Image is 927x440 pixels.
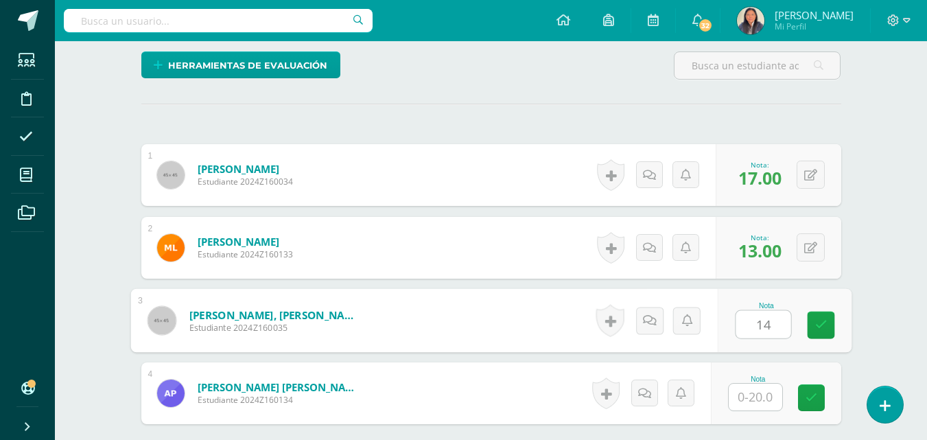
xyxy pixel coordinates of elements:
a: Herramientas de evaluación [141,51,340,78]
a: [PERSON_NAME] [198,235,293,248]
span: 13.00 [738,239,782,262]
img: 326377804b801194e3f916293c684fb8.png [157,380,185,407]
input: Busca un estudiante aquí... [674,52,840,79]
span: Estudiante 2024Z160034 [198,176,293,187]
span: Herramientas de evaluación [168,53,327,78]
img: 053f0824b320b518b52f6bf93d3dd2bd.png [737,7,764,34]
span: Estudiante 2024Z160133 [198,248,293,260]
span: Estudiante 2024Z160134 [198,394,362,406]
input: 0-20.0 [736,311,790,338]
img: 45x45 [148,306,176,334]
img: 45x45 [157,161,185,189]
span: [PERSON_NAME] [775,8,854,22]
span: Mi Perfil [775,21,854,32]
a: [PERSON_NAME] [PERSON_NAME] [198,380,362,394]
input: Busca un usuario... [64,9,373,32]
span: 17.00 [738,166,782,189]
span: 32 [698,18,713,33]
img: 5a66916c3adc54687111bd8e5311b9ba.png [157,234,185,262]
a: [PERSON_NAME], [PERSON_NAME] [189,308,358,322]
div: Nota: [738,233,782,242]
a: [PERSON_NAME] [198,162,293,176]
div: Nota [728,375,788,383]
div: Nota: [738,160,782,170]
div: Nota [735,302,797,310]
input: 0-20.0 [729,384,782,410]
span: Estudiante 2024Z160035 [189,322,358,334]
